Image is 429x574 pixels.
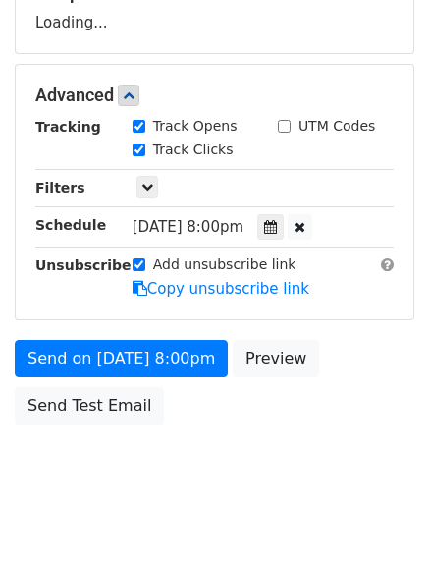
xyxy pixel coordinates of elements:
iframe: Chat Widget [331,480,429,574]
strong: Unsubscribe [35,258,132,273]
label: UTM Codes [298,116,375,137]
h5: Advanced [35,85,394,106]
strong: Tracking [35,119,101,135]
a: Send on [DATE] 8:00pm [15,340,228,377]
strong: Schedule [35,217,106,233]
a: Copy unsubscribe link [133,280,309,298]
a: Send Test Email [15,387,164,425]
strong: Filters [35,180,85,196]
label: Track Clicks [153,140,234,160]
label: Add unsubscribe link [153,255,296,275]
span: [DATE] 8:00pm [133,218,243,236]
a: Preview [233,340,319,377]
label: Track Opens [153,116,238,137]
